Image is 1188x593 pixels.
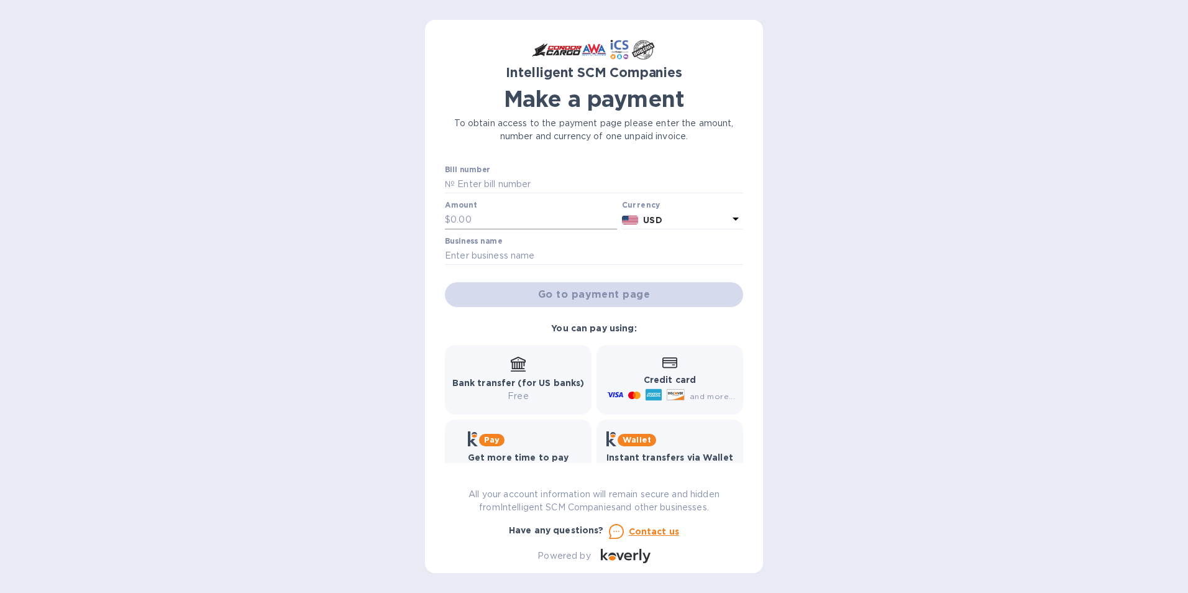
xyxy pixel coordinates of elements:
input: 0.00 [450,211,617,229]
b: Intelligent SCM Companies [506,65,682,80]
label: Amount [445,202,477,209]
u: Contact us [629,526,680,536]
p: № [445,178,455,191]
b: You can pay using: [551,323,636,333]
label: Bill number [445,166,490,173]
label: Business name [445,237,502,245]
p: All your account information will remain secure and hidden from Intelligent SCM Companies and oth... [445,488,743,514]
p: Free [452,390,585,403]
input: Enter business name [445,247,743,265]
p: Powered by [537,549,590,563]
p: $ [445,213,450,226]
b: Bank transfer (for US banks) [452,378,585,388]
b: Instant transfers via Wallet [606,453,733,462]
b: Have any questions? [509,525,604,535]
b: Get more time to pay [468,453,569,462]
h1: Make a payment [445,86,743,112]
input: Enter bill number [455,175,743,194]
span: and more... [690,392,735,401]
b: Credit card [644,375,696,385]
p: To obtain access to the payment page please enter the amount, number and currency of one unpaid i... [445,117,743,143]
b: Currency [622,200,660,209]
b: Pay [484,435,500,444]
img: USD [622,216,639,224]
b: USD [643,215,662,225]
b: Wallet [623,435,651,444]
